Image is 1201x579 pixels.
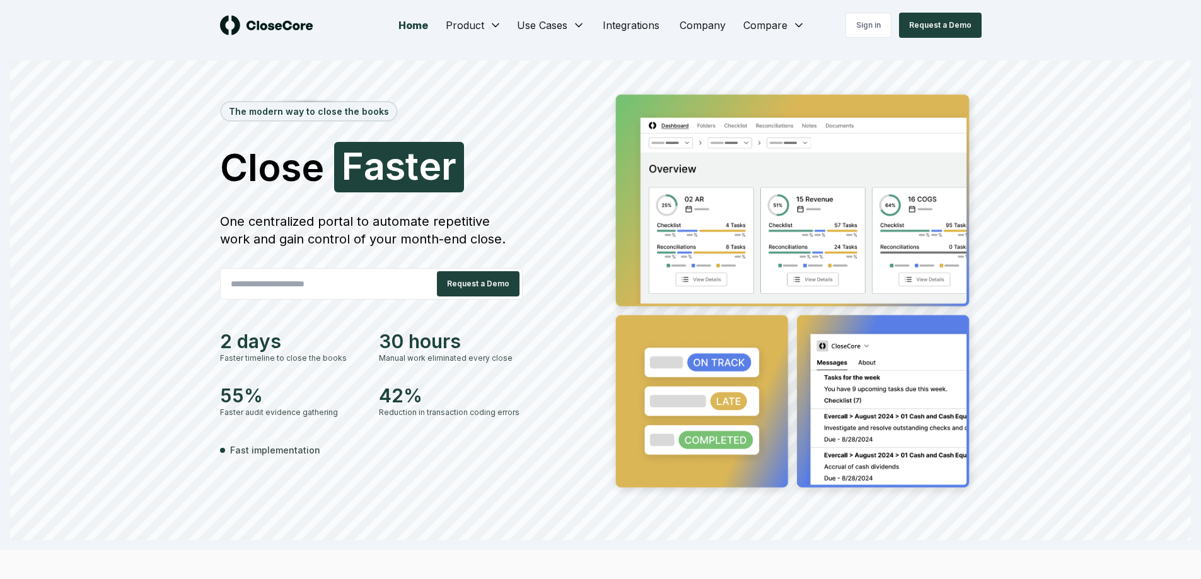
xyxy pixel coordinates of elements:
span: Product [446,18,484,33]
div: 30 hours [379,330,523,353]
div: Faster audit evidence gathering [220,407,364,418]
button: Request a Demo [899,13,982,38]
a: Sign in [845,13,891,38]
div: 55% [220,384,364,407]
div: Faster timeline to close the books [220,353,364,364]
button: Product [438,13,509,38]
span: Use Cases [517,18,567,33]
span: e [419,147,441,185]
span: r [441,147,456,185]
img: Jumbotron [606,86,982,501]
div: Reduction in transaction coding errors [379,407,523,418]
a: Integrations [593,13,670,38]
span: F [342,147,364,185]
span: s [385,147,405,185]
img: logo [220,15,313,35]
button: Request a Demo [437,271,519,296]
div: 42% [379,384,523,407]
span: Fast implementation [230,443,320,457]
div: The modern way to close the books [221,102,397,120]
div: 2 days [220,330,364,353]
a: Company [670,13,736,38]
div: Manual work eliminated every close [379,353,523,364]
span: t [405,147,419,185]
button: Use Cases [509,13,593,38]
span: Compare [743,18,787,33]
span: Close [220,148,324,186]
div: One centralized portal to automate repetitive work and gain control of your month-end close. [220,213,523,248]
a: Home [388,13,438,38]
span: a [364,147,385,185]
button: Compare [736,13,813,38]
